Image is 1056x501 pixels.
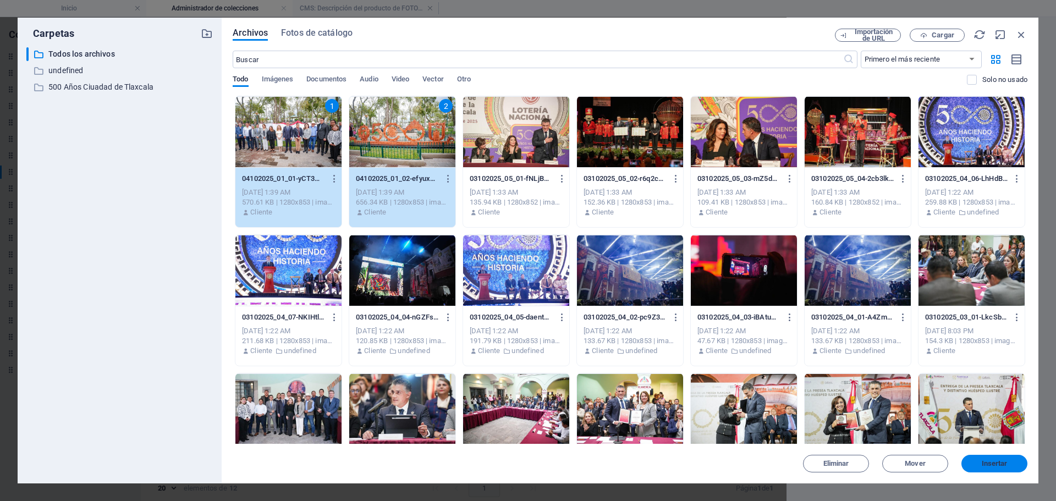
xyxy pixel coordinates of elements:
[811,346,904,356] div: Por: Cliente | Carpeta: undefined
[422,73,444,88] span: Vector
[811,312,894,322] p: 03102025_04_01-A4Zmx0PLdnNuClC3bdeyCg.jpeg
[233,26,268,40] span: Archivos
[392,73,409,88] span: Video
[584,336,676,346] div: 133.67 KB | 1280x853 | image/jpeg
[325,99,339,113] div: 1
[262,73,294,88] span: Imágenes
[512,346,543,356] p: undefined
[820,207,842,217] p: Cliente
[697,346,790,356] div: Por: Cliente | Carpeta: undefined
[851,29,896,42] span: Importación de URL
[592,346,614,356] p: Cliente
[697,188,790,197] div: [DATE] 1:33 AM
[478,346,500,356] p: Cliente
[584,174,666,184] p: 03102025_05_02-r6q2cXOwsybZhZnxMbyEJg.jpeg
[470,326,563,336] div: [DATE] 1:22 AM
[48,81,193,93] p: 500 Años Ciuadad de Tlaxcala
[932,32,954,38] span: Cargar
[306,73,346,88] span: Documentos
[201,27,213,40] i: Crear carpeta
[697,197,790,207] div: 109.41 KB | 1280x853 | image/jpeg
[925,336,1018,346] div: 154.3 KB | 1280x853 | image/jpeg
[811,188,904,197] div: [DATE] 1:33 AM
[356,197,449,207] div: 656.34 KB | 1280x853 | image/jpeg
[48,64,193,77] p: undefined
[820,346,842,356] p: Cliente
[592,207,614,217] p: Cliente
[925,312,1008,322] p: 03102025_03_01-LkcSbrpMrcS04qxCEcuZVA.jpg
[697,312,780,322] p: 03102025_04_03-iBAtuKTVyFPl54fDb5lXuQ.jpeg
[233,73,248,88] span: Todo
[982,75,1027,85] p: Solo no usado
[470,312,552,322] p: 03102025_04_05-daentmnOdHpdjzKPJzky9A.jpeg
[584,197,676,207] div: 152.36 KB | 1280x853 | image/jpeg
[478,207,500,217] p: Cliente
[982,460,1008,467] span: Insertar
[706,207,728,217] p: Cliente
[242,197,335,207] div: 570.61 KB | 1280x853 | image/jpeg
[356,174,438,184] p: 04102025_01_02-efyuxNvnBeraj-G2MTULNQ.jpeg
[470,188,563,197] div: [DATE] 1:33 AM
[470,197,563,207] div: 135.94 KB | 1280x852 | image/jpeg
[823,460,849,467] span: Eliminar
[961,455,1027,472] button: Insertar
[697,174,780,184] p: 03102025_05_03-mZ5dO5YD2Bge0-2mjJAyeg.jpeg
[925,188,1018,197] div: [DATE] 1:22 AM
[925,326,1018,336] div: [DATE] 8:03 PM
[242,326,335,336] div: [DATE] 1:22 AM
[356,336,449,346] div: 120.85 KB | 1280x853 | image/jpeg
[364,207,386,217] p: Cliente
[933,346,955,356] p: Cliente
[242,174,324,184] p: 04102025_01_01-yCT3WvDLpBsvBBFWLN8S4g.jpeg
[905,460,925,467] span: Mover
[242,336,335,346] div: 211.68 KB | 1280x853 | image/jpeg
[26,47,29,61] div: ​
[811,197,904,207] div: 160.84 KB | 1280x852 | image/jpeg
[933,207,955,217] p: Cliente
[242,312,324,322] p: 03102025_04_07-NKIHtlJyTnDp2lLEG2W0Zg.jpeg
[470,346,563,356] div: Por: Cliente | Carpeta: undefined
[242,188,335,197] div: [DATE] 1:39 AM
[26,80,213,94] div: 500 Años Ciuadad de Tlaxcala
[360,73,378,88] span: Audio
[697,326,790,336] div: [DATE] 1:22 AM
[803,455,869,472] button: Eliminar
[925,197,1018,207] div: 259.88 KB | 1280x853 | image/jpeg
[584,326,676,336] div: [DATE] 1:22 AM
[439,99,453,113] div: 2
[250,346,272,356] p: Cliente
[925,174,1008,184] p: 03102025_04_06-LhHdBU61wanXVAgeTN0Kgg.jpeg
[584,312,666,322] p: 03102025_04_02-pc9Z37pKfMeHq5Oz2EQM2A.jpeg
[811,326,904,336] div: [DATE] 1:22 AM
[284,346,316,356] p: undefined
[853,346,885,356] p: undefined
[233,51,843,68] input: Buscar
[739,346,771,356] p: undefined
[811,336,904,346] div: 133.67 KB | 1280x853 | image/jpeg
[470,336,563,346] div: 191.79 KB | 1280x853 | image/jpeg
[398,346,430,356] p: undefined
[26,64,213,78] div: undefined
[910,29,965,42] button: Cargar
[356,312,438,322] p: 03102025_04_04-nGZFsxNZvaq-5hGDib5LKA.jpeg
[835,29,901,42] button: Importación de URL
[1015,29,1027,41] i: Cerrar
[364,346,386,356] p: Cliente
[457,73,471,88] span: Otro
[811,174,894,184] p: 03102025_05_04-2cb3lkiRZ50oqiFJ4kkxJA.jpeg
[967,207,999,217] p: undefined
[882,455,948,472] button: Mover
[281,26,353,40] span: Fotos de catálogo
[356,326,449,336] div: [DATE] 1:22 AM
[625,346,657,356] p: undefined
[584,188,676,197] div: [DATE] 1:33 AM
[356,188,449,197] div: [DATE] 1:39 AM
[994,29,1007,41] i: Minimizar
[48,48,193,60] p: Todos los archivos
[706,346,728,356] p: Cliente
[470,174,552,184] p: 03102025_05_01-fNLjBVql4JXfRjDaeV5WTw.jpeg
[26,26,74,41] p: Carpetas
[697,336,790,346] div: 47.67 KB | 1280x853 | image/jpeg
[250,207,272,217] p: Cliente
